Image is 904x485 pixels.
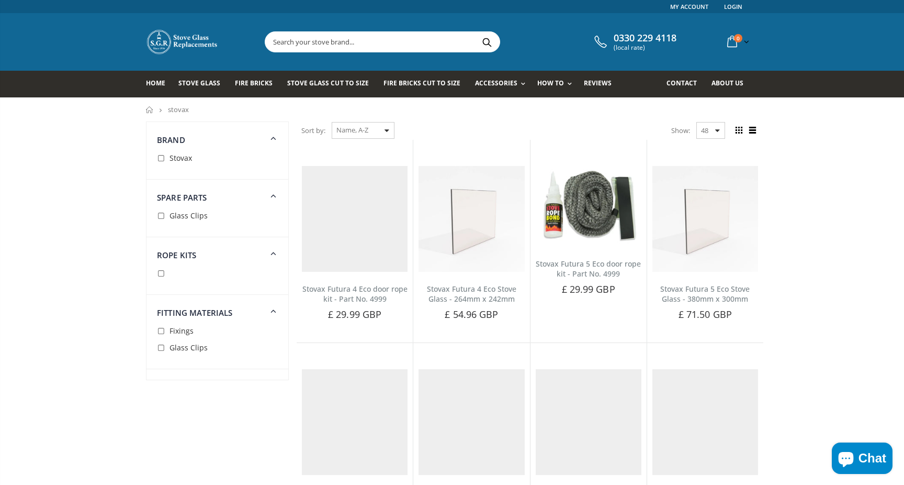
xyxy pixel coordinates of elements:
a: 0 [723,31,751,52]
span: Fire Bricks Cut To Size [383,79,460,87]
a: About us [711,71,751,97]
span: Grid view [733,125,744,136]
inbox-online-store-chat: Shopify online store chat [829,443,896,477]
span: £ 29.99 GBP [328,308,381,321]
a: Stovax Futura 5 Eco Stove Glass - 380mm x 300mm [660,284,750,304]
img: Stovax Futura 5 Eco door rope kit [536,166,641,247]
span: Sort by: [301,122,325,140]
span: Rope Kits [157,250,196,260]
span: Fitting Materials [157,307,233,318]
img: Stovax Futura 5 Eco Stove Glass [652,166,758,272]
span: Stove Glass Cut To Size [287,79,368,87]
a: How To [537,71,577,97]
span: Reviews [584,79,612,87]
a: Stovax Futura 4 Eco door rope kit - Part No. 4999 [302,284,408,304]
span: Contact [666,79,697,87]
span: Glass Clips [169,211,208,221]
span: £ 29.99 GBP [562,283,615,295]
a: Stovax Futura 5 Eco door rope kit - Part No. 4999 [536,259,641,279]
a: 0330 229 4118 (local rate) [592,32,676,51]
a: Contact [666,71,705,97]
span: Show: [671,122,690,139]
span: £ 71.50 GBP [679,308,732,321]
button: Search [475,32,499,52]
span: Stovax [169,153,192,163]
a: Stove Glass [178,71,228,97]
input: Search your stove brand... [265,32,617,52]
a: Accessories [475,71,530,97]
a: Reviews [584,71,619,97]
a: Home [146,106,154,113]
span: Spare Parts [157,192,207,203]
span: Home [146,79,165,87]
span: (local rate) [614,44,676,51]
span: 0330 229 4118 [614,32,676,44]
img: Stovax Futura 4 Eco Stove Glass [419,166,524,272]
span: Glass Clips [169,343,208,352]
img: Stove Glass Replacement [146,29,219,55]
a: Fire Bricks [235,71,280,97]
span: Brand [157,135,185,145]
span: How To [537,79,564,87]
span: Fixings [169,326,194,336]
a: Home [146,71,173,97]
span: Fire Bricks [235,79,273,87]
span: List view [747,125,758,136]
a: Fire Bricks Cut To Size [383,71,468,97]
span: £ 54.96 GBP [445,308,498,321]
span: About us [711,79,743,87]
a: Stove Glass Cut To Size [287,71,376,97]
a: Stovax Futura 4 Eco Stove Glass - 264mm x 242mm [427,284,516,304]
span: 0 [734,34,742,42]
span: Accessories [475,79,517,87]
span: stovax [168,105,189,114]
span: Stove Glass [178,79,220,87]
